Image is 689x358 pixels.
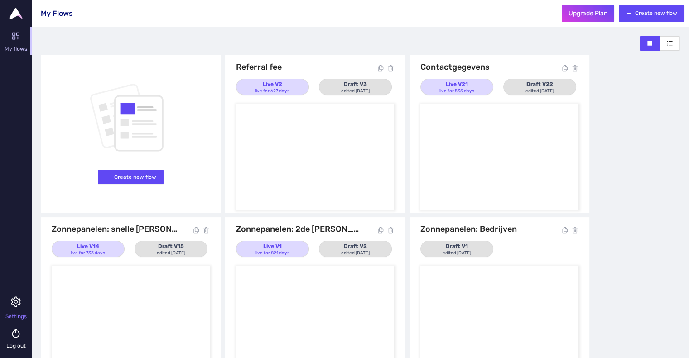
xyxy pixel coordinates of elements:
button: Live V2live for 627 days [236,79,309,95]
div: Referral fee [236,62,282,76]
button: Draft V15edited [DATE] [135,241,207,257]
div: edited [DATE] [443,250,471,257]
img: Upflowy logo [9,8,23,19]
div: Draft V1 [443,242,471,251]
div: Live V1 [255,242,289,251]
div: edited [DATE] [341,88,370,95]
span: plus [626,10,631,17]
div: edited [DATE] [341,250,370,257]
div: Draft V15 [157,242,185,251]
div: Contactgegevens [420,62,490,76]
button: Draft V1edited [DATE] [420,241,493,257]
div: live for 733 days [71,250,105,257]
button: Live V21live for 535 days [420,79,493,95]
span: appstore [647,40,653,46]
div: Live V21 [439,80,474,89]
div: Draft V2 [341,242,370,251]
div: Zonnepanelen: snelle [PERSON_NAME] [52,224,178,239]
div: Zonnepanelen: 2de [PERSON_NAME] [236,224,363,239]
span: plus [105,174,111,180]
div: edited [DATE] [525,88,554,95]
div: Live V14 [71,242,105,251]
button: Upgrade Plan [562,5,614,23]
div: live for 627 days [255,88,289,95]
button: Live V14live for 733 days [52,241,125,257]
div: Zonnepanelen: Bedrijven [420,224,517,239]
span: My Flows [41,9,73,18]
button: plusCreate new flow [619,5,684,23]
span: unordered-list [667,40,673,46]
div: live for 821 days [255,250,289,257]
button: Draft V3edited [DATE] [319,79,392,95]
span: Create new flow [114,173,156,181]
div: edited [DATE] [157,250,185,257]
div: Draft V22 [525,80,554,89]
span: Upgrade Plan [569,9,607,19]
span: Create new flow [635,9,677,18]
div: live for 535 days [439,88,474,95]
button: Draft V22edited [DATE] [503,79,576,95]
button: plusCreate new flow [98,170,164,184]
button: Draft V2edited [DATE] [319,241,392,257]
div: Live V2 [255,80,289,89]
div: Draft V3 [341,80,370,89]
button: Live V1live for 821 days [236,241,309,257]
